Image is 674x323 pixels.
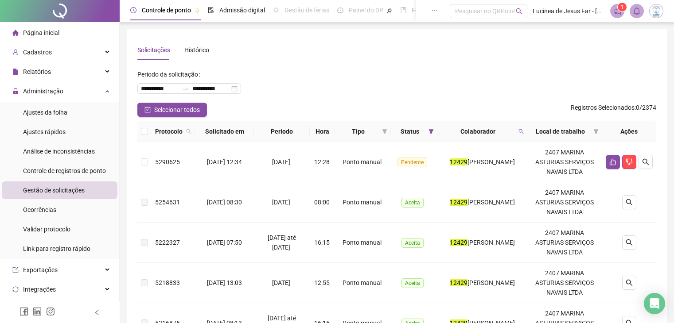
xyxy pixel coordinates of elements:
[23,109,67,116] span: Ajustes da folha
[337,7,343,13] span: dashboard
[23,128,66,135] span: Ajustes rápidos
[642,158,649,165] span: search
[184,45,209,55] div: Histórico
[450,199,468,206] mark: 12429
[593,129,599,134] span: filter
[23,286,56,293] span: Integrações
[380,125,389,138] span: filter
[155,239,180,246] span: 5222327
[626,239,633,246] span: search
[397,158,427,167] span: Pendente
[155,158,180,165] span: 5290625
[182,85,189,92] span: to
[349,7,383,14] span: Painel do DP
[23,245,90,252] span: Link para registro rápido
[12,88,19,94] span: lock
[401,238,424,248] span: Aceita
[343,279,382,286] span: Ponto manual
[314,279,330,286] span: 12:55
[23,266,58,273] span: Exportações
[144,107,151,113] span: check-square
[314,239,330,246] span: 16:15
[609,158,616,165] span: like
[272,199,290,206] span: [DATE]
[130,7,136,13] span: clock-circle
[23,206,56,213] span: Ocorrências
[527,223,602,263] td: 2407 MARINA ASTURIAS SERVIÇOS NAVAIS LTDA
[527,142,602,182] td: 2407 MARINA ASTURIAS SERVIÇOS NAVAIS LTDA
[208,7,214,13] span: file-done
[207,239,242,246] span: [DATE] 07:50
[186,129,191,134] span: search
[633,7,641,15] span: bell
[394,127,425,136] span: Status
[441,127,514,136] span: Colaborador
[207,199,242,206] span: [DATE] 08:30
[468,199,515,206] span: [PERSON_NAME]
[450,239,468,246] mark: 12429
[626,158,633,165] span: dislike
[531,127,590,136] span: Local de trabalho
[429,129,434,134] span: filter
[571,104,635,111] span: Registros Selecionados
[23,29,59,36] span: Página inicial
[219,7,265,14] span: Admissão digital
[343,158,382,165] span: Ponto manual
[401,198,424,208] span: Aceita
[387,8,392,13] span: pushpin
[592,125,600,138] span: filter
[137,45,170,55] div: Solicitações
[310,121,335,142] th: Hora
[516,8,522,15] span: search
[23,88,63,95] span: Administração
[314,199,330,206] span: 08:00
[137,67,204,81] label: Período da solicitação
[12,30,19,36] span: home
[450,158,468,165] mark: 12429
[184,125,193,138] span: search
[273,7,279,13] span: sun
[626,279,633,286] span: search
[650,4,663,18] img: 83834
[33,307,42,316] span: linkedin
[154,105,200,115] span: Selecionar todos
[314,158,330,165] span: 12:28
[23,226,70,233] span: Validar protocolo
[382,129,387,134] span: filter
[12,69,19,75] span: file
[644,293,665,314] div: Open Intercom Messenger
[450,279,468,286] mark: 12429
[343,239,382,246] span: Ponto manual
[155,199,180,206] span: 5254631
[23,148,95,155] span: Análise de inconsistências
[343,199,382,206] span: Ponto manual
[284,7,329,14] span: Gestão de férias
[272,158,290,165] span: [DATE]
[518,129,524,134] span: search
[12,267,19,273] span: export
[207,279,242,286] span: [DATE] 13:03
[23,68,51,75] span: Relatórios
[23,187,85,194] span: Gestão de solicitações
[401,278,424,288] span: Aceita
[606,127,653,136] div: Ações
[142,7,191,14] span: Controle de ponto
[527,182,602,223] td: 2407 MARINA ASTURIAS SERVIÇOS NAVAIS LTDA
[155,279,180,286] span: 5218833
[412,7,468,14] span: Folha de pagamento
[254,121,310,142] th: Período
[23,49,52,56] span: Cadastros
[94,309,100,315] span: left
[626,199,633,206] span: search
[182,85,189,92] span: swap-right
[533,6,605,16] span: Lucinea de Jesus Far - [GEOGRAPHIC_DATA]
[195,121,254,142] th: Solicitado em
[618,3,627,12] sup: 1
[23,167,106,174] span: Controle de registros de ponto
[431,7,437,13] span: ellipsis
[613,7,621,15] span: notification
[46,307,55,316] span: instagram
[155,127,183,136] span: Protocolo
[427,125,436,138] span: filter
[268,234,296,251] span: [DATE] até [DATE]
